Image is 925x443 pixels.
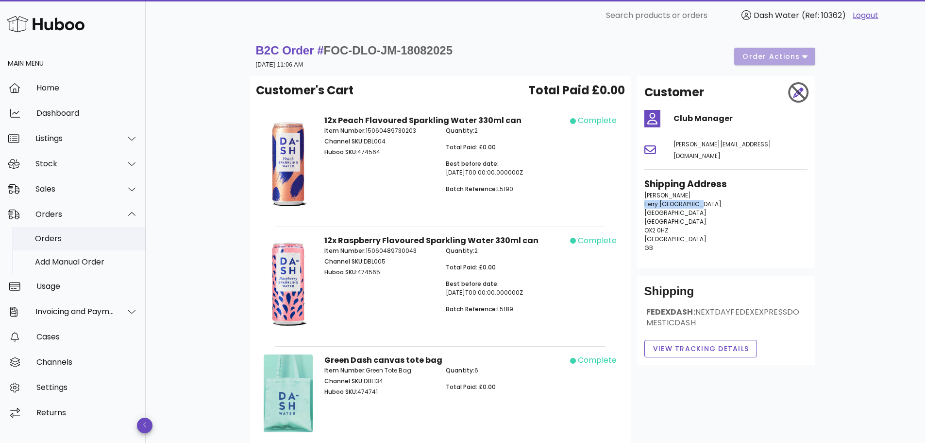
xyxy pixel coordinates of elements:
span: Channel SKU: [324,137,364,145]
span: [GEOGRAPHIC_DATA] [644,217,706,226]
div: Orders [35,234,138,243]
p: [DATE]T00:00:00.000000Z [446,159,556,177]
span: Item Number: [324,126,366,135]
div: Orders [35,210,115,219]
span: Total Paid £0.00 [528,82,625,99]
strong: Green Dash canvas tote bag [324,354,442,366]
strong: B2C Order # [256,44,453,57]
p: L5189 [446,305,556,314]
small: [DATE] 11:06 AM [256,61,303,68]
span: Quantity: [446,366,474,374]
div: Sales [35,184,115,194]
span: Customer's Cart [256,82,353,99]
p: Green Tote Bag [324,366,435,375]
span: (Ref: 10362) [802,10,846,21]
p: [DATE]T00:00:00.000000Z [446,280,556,297]
span: [PERSON_NAME] [644,191,691,199]
span: Item Number: [324,366,366,374]
span: GB [644,244,653,252]
div: complete [578,115,617,126]
p: 15060489730043 [324,247,435,255]
span: Item Number: [324,247,366,255]
div: complete [578,235,617,247]
strong: 12x Raspberry Flavoured Sparkling Water 330ml can [324,235,538,246]
span: [PERSON_NAME][EMAIL_ADDRESS][DOMAIN_NAME] [673,140,771,160]
div: Add Manual Order [35,257,138,266]
h2: Customer [644,84,704,101]
p: DBL134 [324,377,435,386]
p: 474565 [324,268,435,277]
span: [GEOGRAPHIC_DATA] [644,235,706,243]
div: FEDEXDASH: [644,307,807,336]
span: [GEOGRAPHIC_DATA] [644,209,706,217]
span: Huboo SKU: [324,268,357,276]
span: Total Paid: £0.00 [446,143,496,151]
p: DBL004 [324,137,435,146]
p: 474741 [324,388,435,396]
div: Settings [36,383,138,392]
strong: 12x Peach Flavoured Sparkling Water 330ml can [324,115,521,126]
img: Product Image [264,354,313,432]
div: Cases [36,332,138,341]
img: Huboo Logo [7,14,84,35]
div: Home [36,83,138,92]
a: Logout [853,10,878,21]
div: Usage [36,282,138,291]
span: FOC-DLO-JM-18082025 [324,44,453,57]
div: Invoicing and Payments [35,307,115,316]
p: 2 [446,126,556,135]
p: L5190 [446,185,556,194]
span: Quantity: [446,247,474,255]
img: Product Image [264,235,313,334]
p: DBL005 [324,257,435,266]
p: 15060489730203 [324,126,435,135]
div: Dashboard [36,108,138,118]
img: Product Image [264,115,313,213]
div: Channels [36,357,138,367]
span: Channel SKU: [324,377,364,385]
span: Channel SKU: [324,257,364,266]
button: View Tracking details [644,340,757,357]
span: Best before date: [446,280,499,288]
div: Returns [36,408,138,417]
p: 6 [446,366,556,375]
span: Total Paid: £0.00 [446,383,496,391]
p: 474564 [324,148,435,157]
div: Listings [35,134,115,143]
span: Batch Reference: [446,305,497,313]
span: Dash Water [754,10,799,21]
div: Shipping [644,284,807,307]
span: Huboo SKU: [324,388,357,396]
span: Huboo SKU: [324,148,357,156]
span: NEXTDAYFEDEXEXPRESSDOMESTICDASH [646,306,800,328]
span: Best before date: [446,159,499,168]
span: Batch Reference: [446,185,497,193]
span: OX2 0HZ [644,226,668,234]
span: Ferry [GEOGRAPHIC_DATA] [644,200,722,208]
span: View Tracking details [653,344,749,354]
span: Total Paid: £0.00 [446,263,496,271]
p: 2 [446,247,556,255]
h3: Shipping Address [644,177,807,191]
div: complete [578,354,617,366]
div: Stock [35,159,115,168]
h4: Club Manager [673,113,807,124]
span: Quantity: [446,126,474,135]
